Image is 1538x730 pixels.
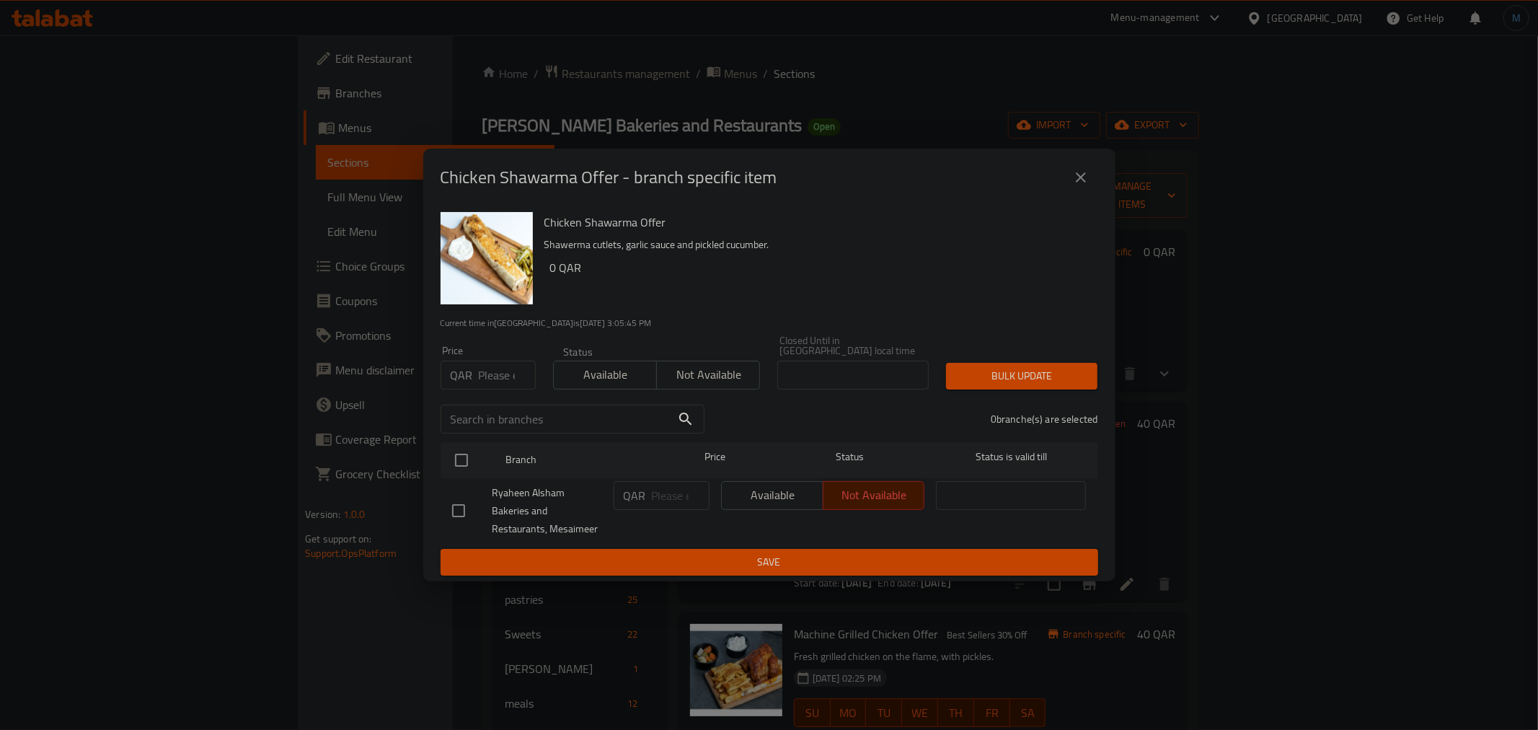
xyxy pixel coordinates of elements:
[560,364,651,385] span: Available
[553,361,657,390] button: Available
[441,405,671,434] input: Search in branches
[441,212,533,304] img: Chicken Shawarma Offer
[774,448,924,466] span: Status
[492,484,602,538] span: Ryaheen Alsham Bakeries and Restaurants, Mesaimeer
[544,236,1087,254] p: Shawerma cutlets, garlic sauce and pickled cucumber.
[667,448,763,466] span: Price
[544,212,1087,232] h6: Chicken Shawarma Offer
[958,367,1086,385] span: Bulk update
[452,553,1087,571] span: Save
[652,481,710,510] input: Please enter price
[946,363,1097,390] button: Bulk update
[505,451,655,469] span: Branch
[451,366,473,384] p: QAR
[1064,160,1098,195] button: close
[936,448,1086,466] span: Status is valid till
[479,361,536,390] input: Please enter price
[441,549,1098,576] button: Save
[624,487,646,504] p: QAR
[663,364,754,385] span: Not available
[441,317,1098,330] p: Current time in [GEOGRAPHIC_DATA] is [DATE] 3:05:45 PM
[656,361,760,390] button: Not available
[991,412,1098,426] p: 0 branche(s) are selected
[441,166,777,189] h2: Chicken Shawarma Offer - branch specific item
[550,258,1087,278] h6: 0 QAR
